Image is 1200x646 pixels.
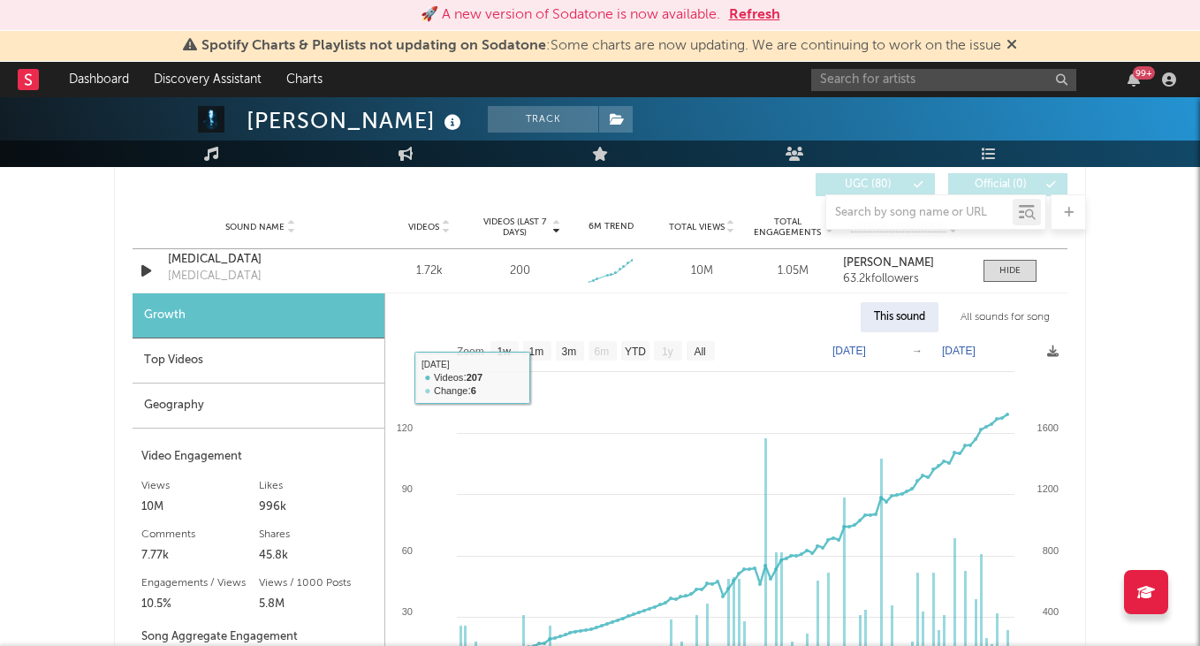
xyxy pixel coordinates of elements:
[729,4,780,26] button: Refresh
[1043,545,1059,556] text: 800
[948,173,1067,196] button: Official(0)
[1037,483,1059,494] text: 1200
[259,545,376,566] div: 45.8k
[141,594,259,615] div: 10.5%
[1133,66,1155,80] div: 99 +
[397,422,413,433] text: 120
[488,106,598,133] button: Track
[141,475,259,497] div: Views
[402,606,413,617] text: 30
[133,384,384,429] div: Geography
[510,262,530,280] div: 200
[497,346,512,358] text: 1w
[832,345,866,357] text: [DATE]
[529,346,544,358] text: 1m
[141,62,274,97] a: Discovery Assistant
[1043,606,1059,617] text: 400
[259,497,376,518] div: 996k
[141,446,376,467] div: Video Engagement
[662,346,673,358] text: 1y
[1006,39,1017,53] span: Dismiss
[752,262,834,280] div: 1.05M
[141,524,259,545] div: Comments
[259,524,376,545] div: Shares
[811,69,1076,91] input: Search for artists
[259,475,376,497] div: Likes
[1128,72,1140,87] button: 99+
[457,346,484,358] text: Zoom
[625,346,646,358] text: YTD
[960,179,1041,190] span: Official ( 0 )
[421,4,720,26] div: 🚀 A new version of Sodatone is now available.
[388,262,470,280] div: 1.72k
[942,345,976,357] text: [DATE]
[141,497,259,518] div: 10M
[912,345,923,357] text: →
[168,251,353,269] a: [MEDICAL_DATA]
[274,62,335,97] a: Charts
[694,346,705,358] text: All
[595,346,610,358] text: 6m
[57,62,141,97] a: Dashboard
[247,106,466,135] div: [PERSON_NAME]
[201,39,546,53] span: Spotify Charts & Playlists not updating on Sodatone
[133,338,384,384] div: Top Videos
[259,573,376,594] div: Views / 1000 Posts
[947,302,1063,332] div: All sounds for song
[827,179,908,190] span: UGC ( 80 )
[259,594,376,615] div: 5.8M
[133,293,384,338] div: Growth
[201,39,1001,53] span: : Some charts are now updating. We are continuing to work on the issue
[843,257,966,270] a: [PERSON_NAME]
[843,273,966,285] div: 63.2k followers
[402,545,413,556] text: 60
[826,206,1013,220] input: Search by song name or URL
[168,268,262,285] div: [MEDICAL_DATA]
[562,346,577,358] text: 3m
[861,302,938,332] div: This sound
[141,573,259,594] div: Engagements / Views
[402,483,413,494] text: 90
[843,257,934,269] strong: [PERSON_NAME]
[141,545,259,566] div: 7.77k
[1037,422,1059,433] text: 1600
[816,173,935,196] button: UGC(80)
[661,262,743,280] div: 10M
